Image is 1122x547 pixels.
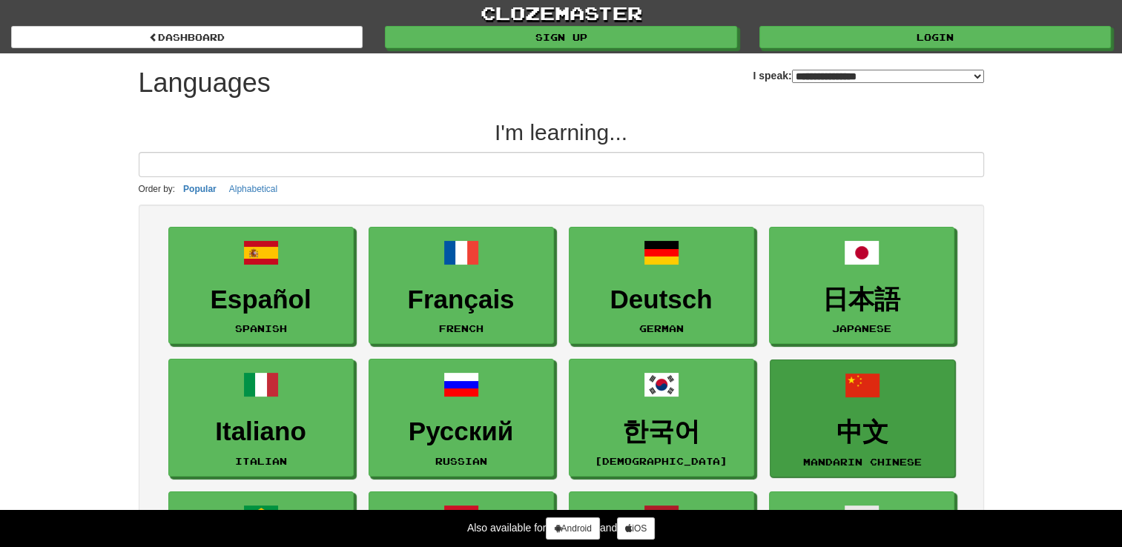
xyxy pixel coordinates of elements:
h3: Français [377,285,546,314]
small: Mandarin Chinese [803,457,922,467]
small: French [439,323,484,334]
small: Japanese [832,323,891,334]
a: dashboard [11,26,363,48]
a: Sign up [385,26,736,48]
button: Popular [179,181,221,197]
a: 한국어[DEMOGRAPHIC_DATA] [569,359,754,477]
label: I speak: [753,68,983,83]
a: РусскийRussian [369,359,554,477]
a: ItalianoItalian [168,359,354,477]
h3: Español [176,285,346,314]
a: FrançaisFrench [369,227,554,345]
h2: I'm learning... [139,120,984,145]
h3: 한국어 [577,417,746,446]
button: Alphabetical [225,181,282,197]
a: Android [546,517,599,540]
h3: Русский [377,417,546,446]
select: I speak: [792,70,984,83]
small: Russian [435,456,487,466]
h3: Deutsch [577,285,746,314]
a: 中文Mandarin Chinese [770,359,955,477]
small: German [639,323,684,334]
h3: 中文 [778,418,947,447]
a: iOS [617,517,655,540]
small: [DEMOGRAPHIC_DATA] [595,456,727,466]
a: EspañolSpanish [168,227,354,345]
small: Spanish [235,323,287,334]
a: Login [759,26,1111,48]
a: 日本語Japanese [769,227,954,345]
h1: Languages [139,68,271,98]
small: Order by: [139,184,176,194]
h3: Italiano [176,417,346,446]
small: Italian [235,456,287,466]
a: DeutschGerman [569,227,754,345]
h3: 日本語 [777,285,946,314]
